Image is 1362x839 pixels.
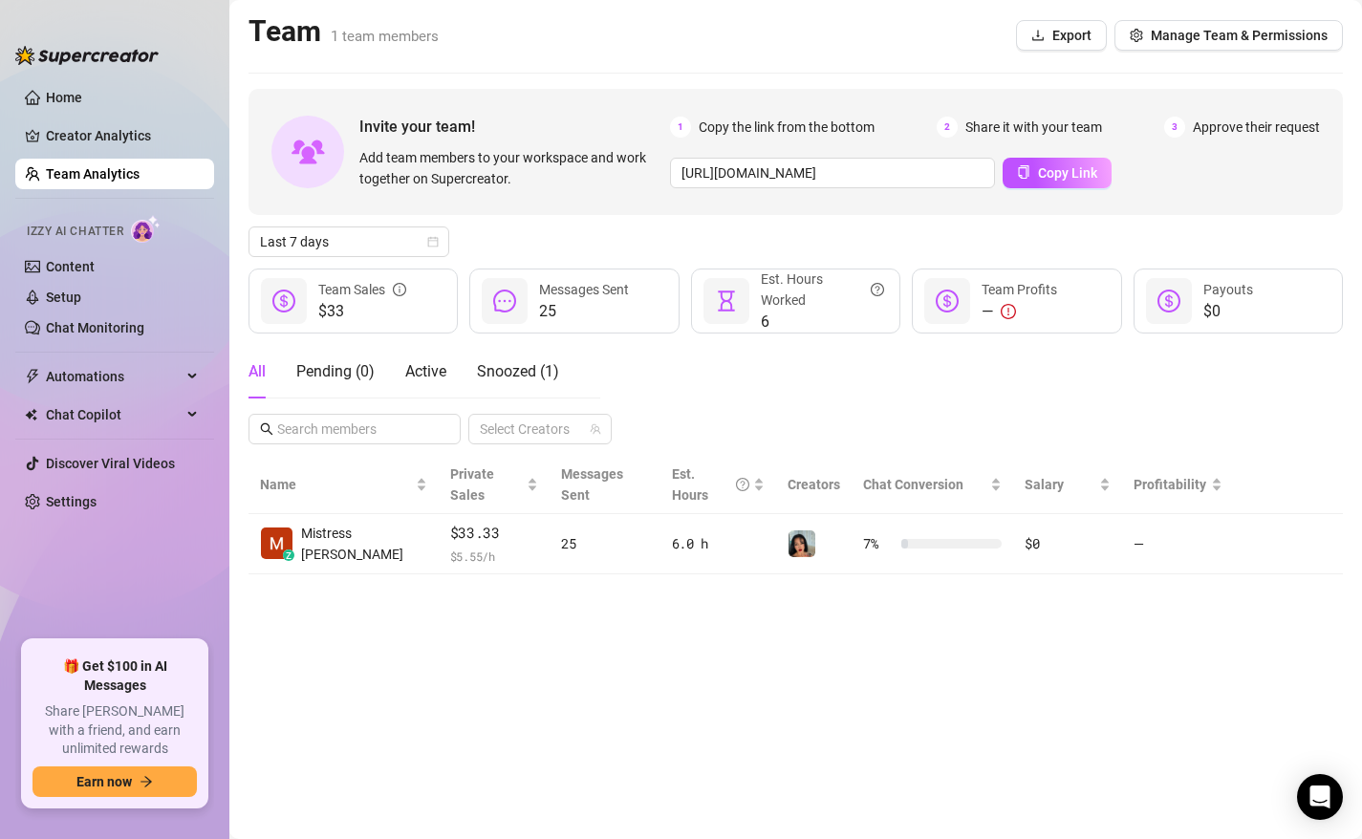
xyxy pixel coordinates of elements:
[1297,774,1343,820] div: Open Intercom Messenger
[936,290,959,312] span: dollar-circle
[1052,28,1092,43] span: Export
[46,456,175,471] a: Discover Viral Videos
[427,236,439,247] span: calendar
[863,477,963,492] span: Chat Conversion
[789,530,815,557] img: Mistress
[1017,165,1030,179] span: copy
[249,13,439,50] h2: Team
[539,300,629,323] span: 25
[46,259,95,274] a: Content
[283,549,294,561] div: z
[561,533,648,554] div: 25
[331,28,439,45] span: 1 team members
[761,311,884,333] span: 6
[46,320,144,335] a: Chat Monitoring
[296,360,375,383] div: Pending ( 0 )
[76,774,132,789] span: Earn now
[937,117,958,138] span: 2
[761,269,884,311] div: Est. Hours Worked
[699,117,875,138] span: Copy the link from the bottom
[46,290,81,305] a: Setup
[318,300,406,323] span: $33
[32,702,197,759] span: Share [PERSON_NAME] with a friend, and earn unlimited rewards
[871,269,884,311] span: question-circle
[272,290,295,312] span: dollar-circle
[393,279,406,300] span: info-circle
[1003,158,1112,188] button: Copy Link
[1001,304,1016,319] span: exclamation-circle
[25,408,37,421] img: Chat Copilot
[776,456,852,514] th: Creators
[561,466,623,503] span: Messages Sent
[672,533,765,554] div: 6.0 h
[965,117,1102,138] span: Share it with your team
[670,117,691,138] span: 1
[249,360,266,383] div: All
[301,523,427,565] span: Mistress [PERSON_NAME]
[359,115,670,139] span: Invite your team!
[450,466,494,503] span: Private Sales
[25,369,40,384] span: thunderbolt
[982,282,1057,297] span: Team Profits
[1164,117,1185,138] span: 3
[1114,20,1343,51] button: Manage Team & Permissions
[260,422,273,436] span: search
[46,399,182,430] span: Chat Copilot
[32,657,197,695] span: 🎁 Get $100 in AI Messages
[359,147,662,189] span: Add team members to your workspace and work together on Supercreator.
[131,215,161,243] img: AI Chatter
[450,522,539,545] span: $33.33
[277,419,434,440] input: Search members
[1031,29,1045,42] span: download
[1130,29,1143,42] span: setting
[1025,533,1112,554] div: $0
[863,533,894,554] span: 7 %
[1122,514,1233,574] td: —
[477,362,559,380] span: Snoozed ( 1 )
[46,166,140,182] a: Team Analytics
[736,463,749,506] span: question-circle
[1025,477,1064,492] span: Salary
[261,527,292,559] img: Mistress Max
[46,494,97,509] a: Settings
[1016,20,1107,51] button: Export
[590,423,601,435] span: team
[1203,282,1253,297] span: Payouts
[982,300,1057,323] div: —
[450,547,539,566] span: $ 5.55 /h
[1203,300,1253,323] span: $0
[32,766,197,797] button: Earn nowarrow-right
[1038,165,1097,181] span: Copy Link
[260,474,412,495] span: Name
[15,46,159,65] img: logo-BBDzfeDw.svg
[493,290,516,312] span: message
[1193,117,1320,138] span: Approve their request
[140,775,153,788] span: arrow-right
[249,456,439,514] th: Name
[539,282,629,297] span: Messages Sent
[46,90,82,105] a: Home
[715,290,738,312] span: hourglass
[1134,477,1206,492] span: Profitability
[260,227,438,256] span: Last 7 days
[672,463,749,506] div: Est. Hours
[1157,290,1180,312] span: dollar-circle
[405,362,446,380] span: Active
[46,361,182,392] span: Automations
[27,223,123,241] span: Izzy AI Chatter
[1151,28,1328,43] span: Manage Team & Permissions
[318,279,406,300] div: Team Sales
[46,120,199,151] a: Creator Analytics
